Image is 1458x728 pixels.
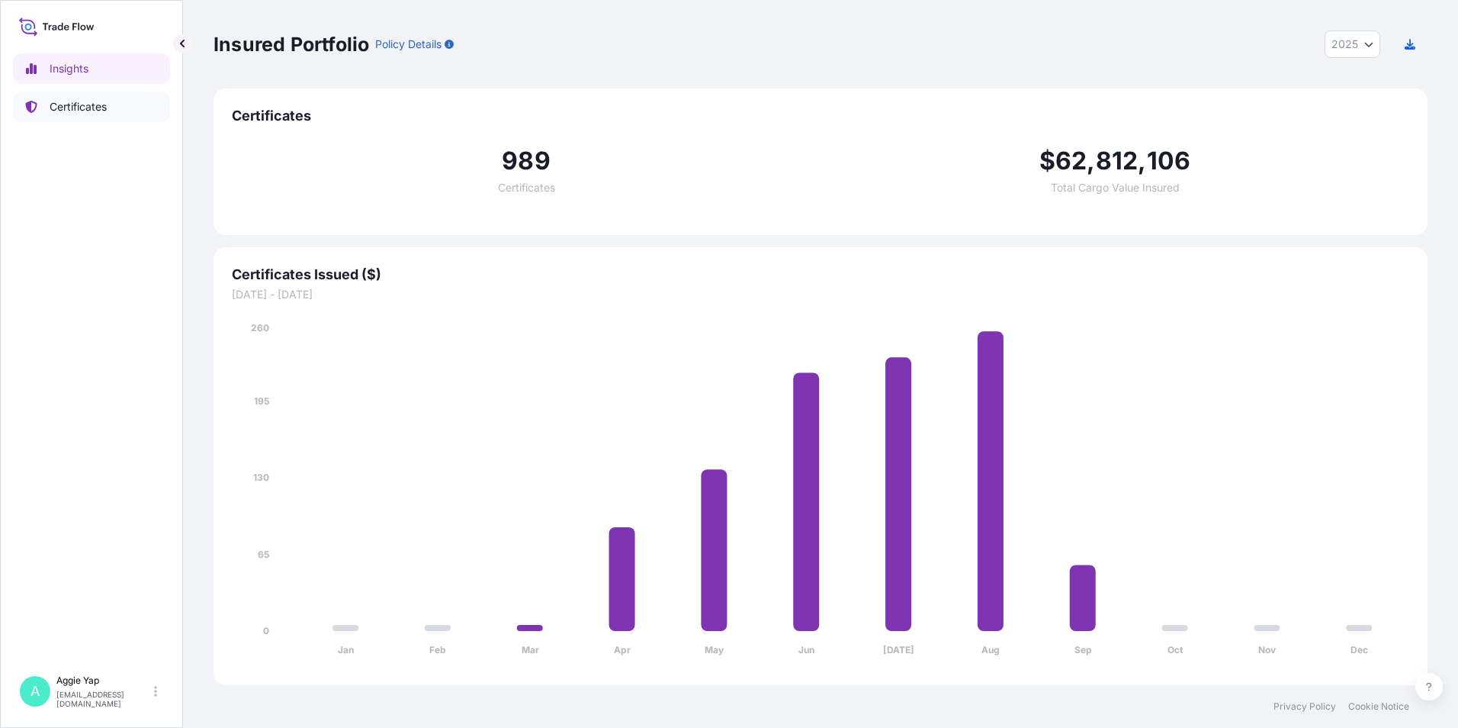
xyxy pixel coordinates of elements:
span: 62 [1055,149,1087,173]
tspan: Oct [1167,644,1183,656]
span: 2025 [1331,37,1358,52]
span: 989 [502,149,551,173]
span: Total Cargo Value Insured [1051,182,1180,193]
span: , [1087,149,1095,173]
p: Insights [50,61,88,76]
span: Certificates Issued ($) [232,266,1409,284]
p: Policy Details [375,37,442,52]
tspan: Sep [1074,644,1092,656]
a: Cookie Notice [1348,701,1409,713]
tspan: Aug [981,644,1000,656]
tspan: Feb [429,644,446,656]
tspan: Mar [522,644,539,656]
span: 106 [1147,149,1191,173]
span: [DATE] - [DATE] [232,287,1409,302]
tspan: Jun [798,644,814,656]
span: , [1138,149,1146,173]
a: Certificates [13,92,170,122]
p: [EMAIL_ADDRESS][DOMAIN_NAME] [56,690,151,708]
span: Certificates [232,107,1409,125]
tspan: Dec [1350,644,1368,656]
tspan: [DATE] [883,644,914,656]
span: 812 [1096,149,1138,173]
tspan: Jan [338,644,354,656]
button: Year Selector [1325,31,1380,58]
tspan: 260 [251,322,269,333]
p: Insured Portfolio [214,32,369,56]
tspan: May [705,644,724,656]
tspan: 65 [258,549,269,560]
tspan: 130 [253,472,269,483]
tspan: 0 [263,625,269,636]
p: Certificates [50,99,107,114]
span: Certificates [498,182,555,193]
span: $ [1039,149,1055,173]
span: A [31,684,40,699]
tspan: Nov [1258,644,1277,656]
tspan: Apr [614,644,631,656]
tspan: 195 [254,395,269,407]
a: Insights [13,53,170,84]
a: Privacy Policy [1273,701,1336,713]
p: Aggie Yap [56,675,151,687]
